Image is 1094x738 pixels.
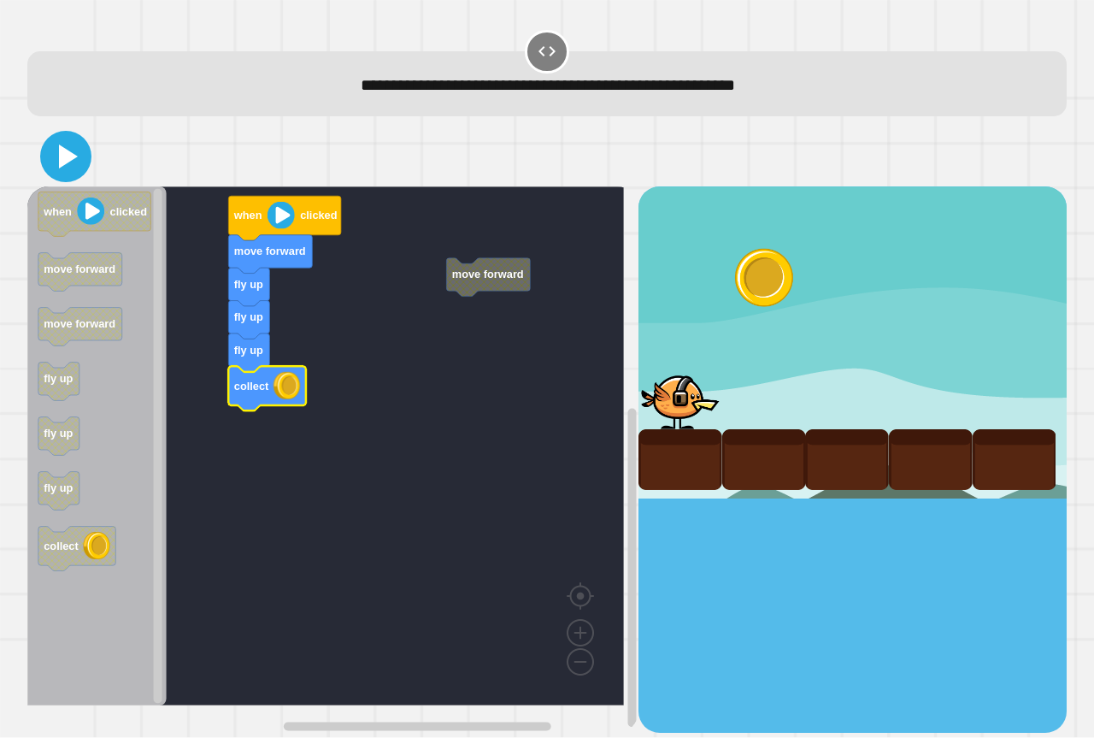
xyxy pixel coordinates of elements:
text: collect [234,380,269,393]
text: collect [44,540,79,552]
text: clicked [300,210,337,222]
text: fly up [234,278,263,291]
text: when [43,205,72,218]
text: fly up [234,344,263,357]
text: fly up [44,428,73,440]
text: move forward [44,318,115,331]
text: fly up [44,373,73,386]
text: when [233,210,262,222]
text: move forward [452,269,524,281]
text: move forward [234,245,306,258]
text: move forward [44,263,115,276]
text: clicked [110,205,147,218]
text: fly up [234,311,263,324]
div: Blockly Workspace [27,186,638,732]
text: fly up [44,482,73,495]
